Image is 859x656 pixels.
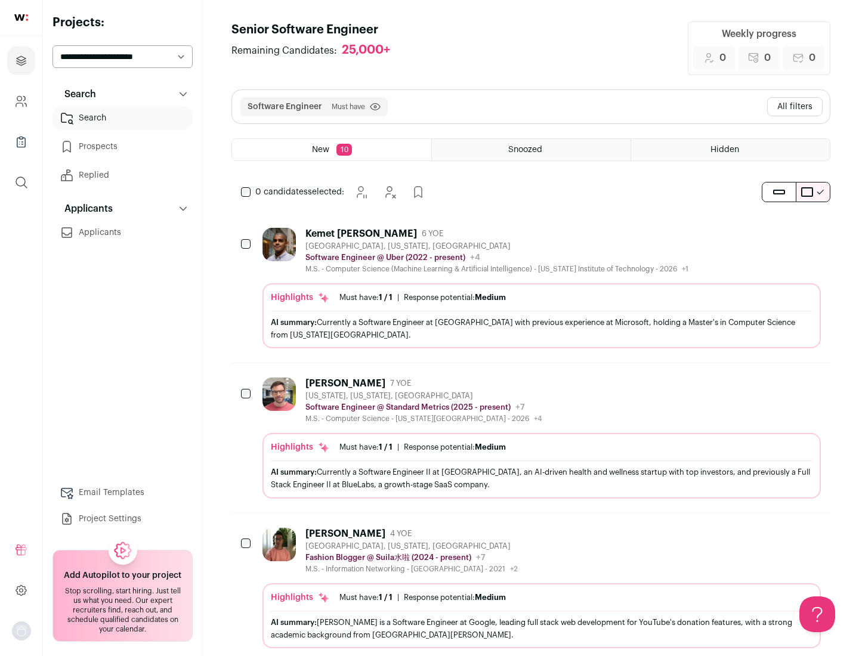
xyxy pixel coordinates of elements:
div: Must have: [339,443,393,452]
button: All filters [767,97,823,116]
a: Project Settings [52,507,193,531]
span: +4 [470,253,480,262]
span: Snoozed [508,146,542,154]
div: [PERSON_NAME] is a Software Engineer at Google, leading full stack web development for YouTube's ... [271,616,812,641]
a: Prospects [52,135,193,159]
div: [US_STATE], [US_STATE], [GEOGRAPHIC_DATA] [305,391,542,401]
div: Stop scrolling, start hiring. Just tell us what you need. Our expert recruiters find, reach out, ... [60,586,185,634]
button: Open dropdown [12,621,31,640]
span: 7 YOE [390,379,411,388]
button: Software Engineer [248,101,322,113]
span: +7 [515,403,525,411]
span: +4 [534,415,542,422]
p: Fashion Blogger @ Suila水啦 (2024 - present) [305,553,471,562]
p: Search [57,87,96,101]
ul: | [339,593,506,602]
ul: | [339,443,506,452]
a: Applicants [52,221,193,245]
a: Replied [52,163,193,187]
button: Hide [378,180,401,204]
div: Highlights [271,441,330,453]
h2: Projects: [52,14,193,31]
h2: Add Autopilot to your project [64,570,181,581]
span: 0 [764,51,771,65]
span: selected: [255,186,344,198]
span: Remaining Candidates: [231,44,337,58]
span: AI summary: [271,468,317,476]
a: Search [52,106,193,130]
a: [PERSON_NAME] 7 YOE [US_STATE], [US_STATE], [GEOGRAPHIC_DATA] Software Engineer @ Standard Metric... [262,377,821,498]
div: Currently a Software Engineer at [GEOGRAPHIC_DATA] with previous experience at Microsoft, holding... [271,316,812,341]
button: Search [52,82,193,106]
img: ebffc8b94a612106133ad1a79c5dcc917f1f343d62299c503ebb759c428adb03.jpg [262,528,296,561]
a: Hidden [631,139,830,160]
div: Currently a Software Engineer II at [GEOGRAPHIC_DATA], an AI-driven health and wellness startup w... [271,466,812,491]
a: Company and ATS Settings [7,87,35,116]
button: Snooze [349,180,373,204]
span: Medium [475,593,506,601]
span: 1 / 1 [379,593,393,601]
div: Response potential: [404,293,506,302]
div: Highlights [271,592,330,604]
button: Applicants [52,197,193,221]
span: Must have [332,102,365,112]
span: +1 [682,265,688,273]
img: 927442a7649886f10e33b6150e11c56b26abb7af887a5a1dd4d66526963a6550.jpg [262,228,296,261]
div: Must have: [339,593,393,602]
span: 10 [336,144,352,156]
span: 0 [719,51,726,65]
a: Email Templates [52,481,193,505]
span: 0 [809,51,815,65]
span: +7 [476,553,486,562]
p: Software Engineer @ Uber (2022 - present) [305,253,465,262]
div: [GEOGRAPHIC_DATA], [US_STATE], [GEOGRAPHIC_DATA] [305,541,518,551]
a: Snoozed [432,139,631,160]
h1: Senior Software Engineer [231,21,402,38]
span: 4 YOE [390,529,412,539]
div: M.S. - Information Networking - [GEOGRAPHIC_DATA] - 2021 [305,564,518,574]
a: Add Autopilot to your project Stop scrolling, start hiring. Just tell us what you need. Our exper... [52,550,193,642]
a: Kemet [PERSON_NAME] 6 YOE [GEOGRAPHIC_DATA], [US_STATE], [GEOGRAPHIC_DATA] Software Engineer @ Ub... [262,228,821,348]
div: 25,000+ [342,43,390,58]
span: Medium [475,293,506,301]
img: 92c6d1596c26b24a11d48d3f64f639effaf6bd365bf059bea4cfc008ddd4fb99.jpg [262,377,296,411]
span: 1 / 1 [379,293,393,301]
span: AI summary: [271,318,317,326]
p: Applicants [57,202,113,216]
img: wellfound-shorthand-0d5821cbd27db2630d0214b213865d53afaa358527fdda9d0ea32b1df1b89c2c.svg [14,14,28,21]
div: M.S. - Computer Science - [US_STATE][GEOGRAPHIC_DATA] - 2026 [305,414,542,423]
a: Company Lists [7,128,35,156]
p: Software Engineer @ Standard Metrics (2025 - present) [305,403,511,412]
span: New [312,146,329,154]
div: Response potential: [404,443,506,452]
span: 1 / 1 [379,443,393,451]
div: Weekly progress [722,27,796,41]
div: Highlights [271,292,330,304]
span: Medium [475,443,506,451]
div: M.S. - Computer Science (Machine Learning & Artificial Intelligence) - [US_STATE] Institute of Te... [305,264,688,274]
span: Hidden [710,146,739,154]
div: [PERSON_NAME] [305,377,385,389]
a: Projects [7,47,35,75]
img: nopic.png [12,621,31,640]
div: Kemet [PERSON_NAME] [305,228,417,240]
span: AI summary: [271,618,317,626]
ul: | [339,293,506,302]
div: Must have: [339,293,393,302]
span: 0 candidates [255,188,308,196]
a: [PERSON_NAME] 4 YOE [GEOGRAPHIC_DATA], [US_STATE], [GEOGRAPHIC_DATA] Fashion Blogger @ Suila水啦 (2... [262,528,821,648]
div: [PERSON_NAME] [305,528,385,540]
div: Response potential: [404,593,506,602]
span: +2 [510,565,518,573]
button: Add to Prospects [406,180,430,204]
span: 6 YOE [422,229,443,239]
iframe: Help Scout Beacon - Open [799,596,835,632]
div: [GEOGRAPHIC_DATA], [US_STATE], [GEOGRAPHIC_DATA] [305,242,688,251]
